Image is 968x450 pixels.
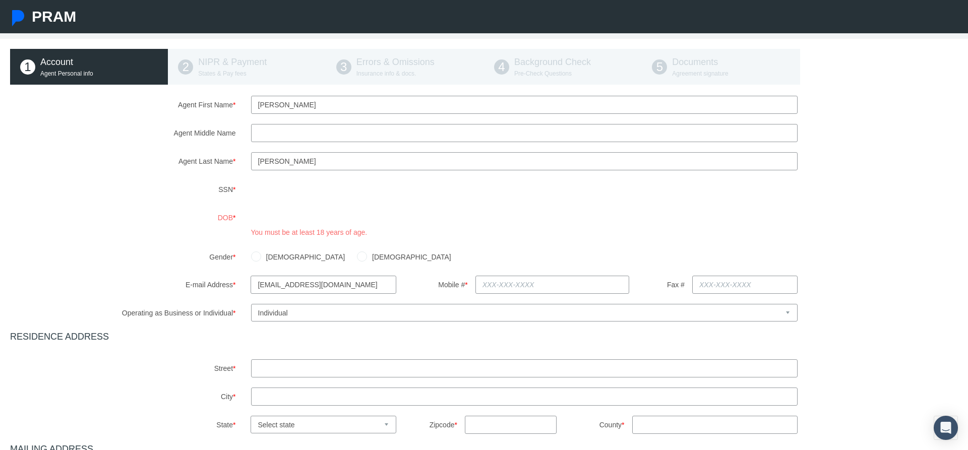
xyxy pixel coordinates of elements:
label: State [83,416,243,433]
label: SSN [3,180,244,199]
label: [DEMOGRAPHIC_DATA] [261,251,345,263]
label: County [564,416,624,433]
input: XXX-XXX-XXXX [692,276,798,294]
span: Account [40,57,73,67]
label: E-mail Address [83,276,243,293]
label: Gender [3,248,244,266]
label: Mobile # [411,276,468,293]
label: Street [3,359,244,377]
label: Zipcode [404,416,457,433]
label: [DEMOGRAPHIC_DATA] [367,251,451,263]
input: XXX-XXX-XXXX [475,276,630,294]
label: Operating as Business or Individual [3,304,244,322]
label: Agent Middle Name [3,124,244,142]
span: You must be at least 18 years of age. [251,228,368,236]
img: Pram Partner [10,10,26,26]
div: Open Intercom Messenger [934,416,958,440]
p: Agent Personal info [40,69,158,79]
h4: RESIDENCE ADDRESS [10,332,958,343]
label: City [3,388,244,406]
span: 1 [20,59,35,75]
label: Agent First Name [3,96,244,114]
label: Fax # [644,276,685,293]
label: Agent Last Name [3,152,244,170]
label: DOB [3,209,244,238]
span: PRAM [32,8,76,25]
